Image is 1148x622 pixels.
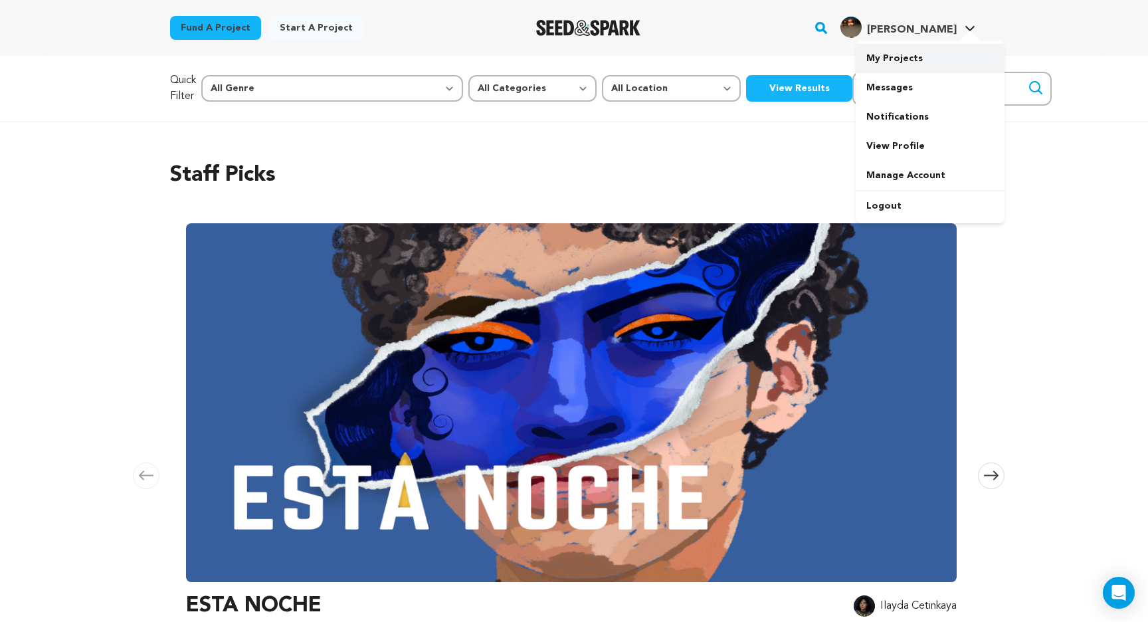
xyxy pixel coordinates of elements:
a: Fund a project [170,16,261,40]
h3: ESTA NOCHE [186,590,322,622]
a: My Projects [856,44,1004,73]
a: Notifications [856,102,1004,132]
a: Manage Account [856,161,1004,190]
a: View Profile [856,132,1004,161]
input: Search for a specific project [852,72,1052,106]
span: [PERSON_NAME] [867,25,957,35]
button: View Results [746,75,852,102]
div: Kyle F.'s Profile [840,17,957,38]
p: Quick Filter [170,72,196,104]
span: Kyle F.'s Profile [838,14,978,42]
img: Seed&Spark Logo Dark Mode [536,20,640,36]
a: Kyle F.'s Profile [838,14,978,38]
p: Ilayda Cetinkaya [880,598,957,614]
a: Logout [856,191,1004,221]
img: ESTA NOCHE image [186,223,957,582]
img: 2560246e7f205256.jpg [854,595,875,617]
div: Open Intercom Messenger [1103,577,1135,609]
h2: Staff Picks [170,159,978,191]
a: Messages [856,73,1004,102]
a: Seed&Spark Homepage [536,20,640,36]
img: 3ddc8e209274f52f.jpg [840,17,862,38]
a: Start a project [269,16,363,40]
